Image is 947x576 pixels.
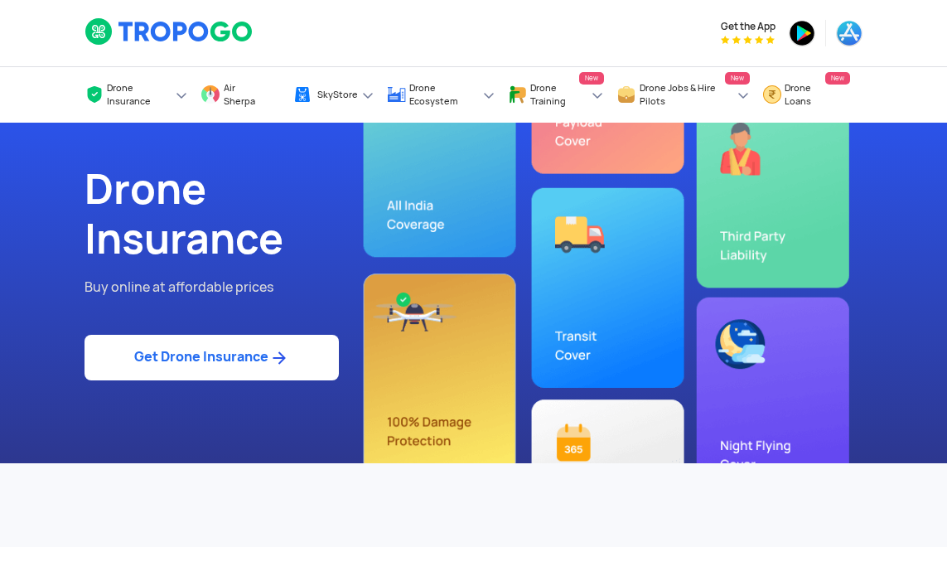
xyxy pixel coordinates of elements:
span: Drone Jobs & Hire Pilots [640,81,733,108]
a: Get Drone Insurance [85,335,339,380]
span: Drone Training [530,81,587,108]
span: Drone Insurance [107,81,172,108]
h1: Drone Insurance [85,164,461,264]
a: Drone Ecosystem [387,67,495,123]
span: Drone Ecosystem [409,81,479,108]
a: SkyStore [292,70,374,119]
img: App Raking [721,36,775,44]
span: New [725,72,750,85]
img: logoHeader.svg [85,17,254,46]
a: Drone Jobs & Hire PilotsNew [616,67,750,123]
img: ic_playstore.png [789,20,815,46]
a: Air Sherpa [201,67,279,123]
a: Drone LoansNew [762,67,850,123]
span: Drone Loans [785,81,833,108]
a: Drone Insurance [85,67,189,123]
span: Air Sherpa [224,81,263,108]
a: Drone TrainingNew [508,67,605,123]
img: ic_arrow_forward_blue.svg [268,348,289,368]
span: Get the App [721,20,775,33]
img: ic_appstore.png [836,20,862,46]
span: SkyStore [317,88,358,101]
span: New [825,72,850,85]
span: New [579,72,604,85]
p: Buy online at affordable prices [85,277,461,298]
